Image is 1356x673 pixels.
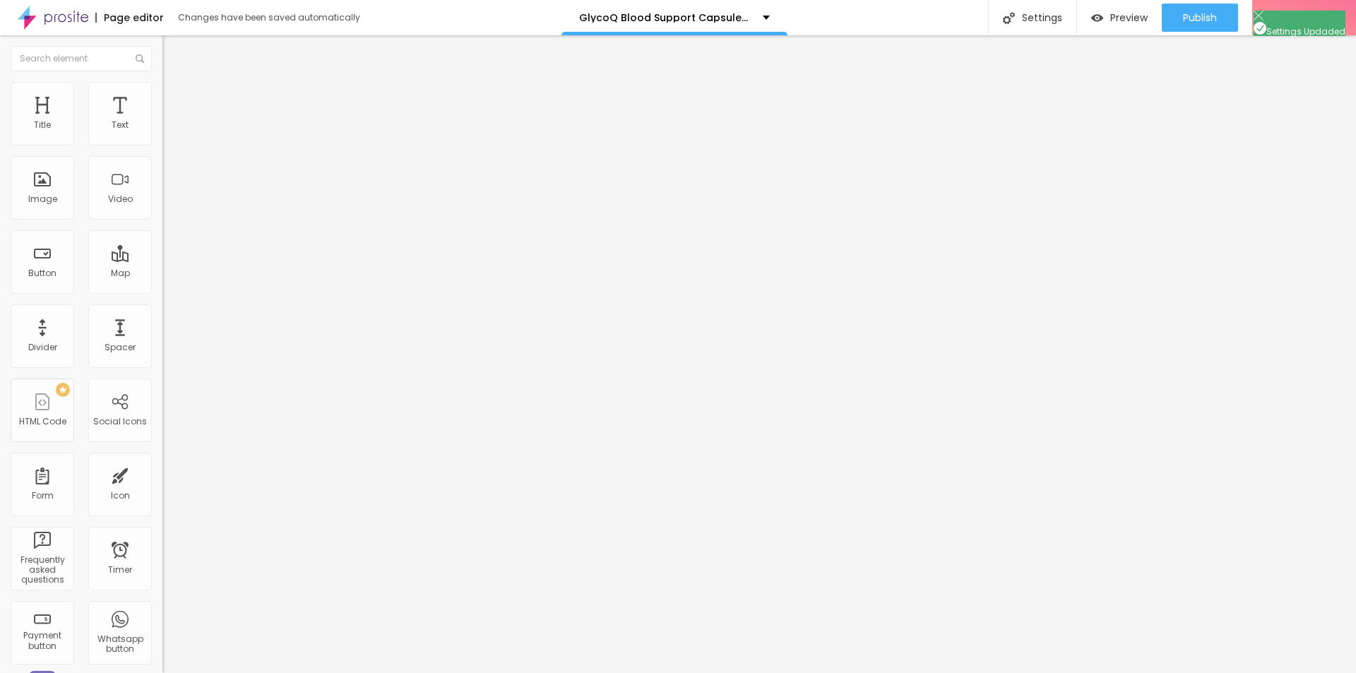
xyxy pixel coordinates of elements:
[34,120,51,130] div: Title
[14,555,70,585] div: Frequently asked questions
[1254,25,1345,37] span: Settings Updaded
[111,491,130,501] div: Icon
[579,13,752,23] p: GlycoQ Blood Support Capsules [GEOGRAPHIC_DATA]
[108,194,133,204] div: Video
[19,417,66,427] div: HTML Code
[1183,12,1217,23] span: Publish
[162,35,1356,673] iframe: Editor
[178,13,360,22] div: Changes have been saved automatically
[1254,11,1263,20] img: Icone
[95,13,164,23] div: Page editor
[93,417,147,427] div: Social Icons
[108,565,132,575] div: Timer
[28,268,56,278] div: Button
[136,54,144,63] img: Icone
[11,46,152,71] input: Search element
[1110,12,1148,23] span: Preview
[1077,4,1162,32] button: Preview
[1254,22,1266,35] img: Icone
[14,631,70,651] div: Payment button
[92,634,148,655] div: Whatsapp button
[111,268,130,278] div: Map
[28,343,57,352] div: Divider
[1003,12,1015,24] img: Icone
[1162,4,1238,32] button: Publish
[1091,12,1103,24] img: view-1.svg
[112,120,129,130] div: Text
[105,343,136,352] div: Spacer
[28,194,57,204] div: Image
[32,491,54,501] div: Form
